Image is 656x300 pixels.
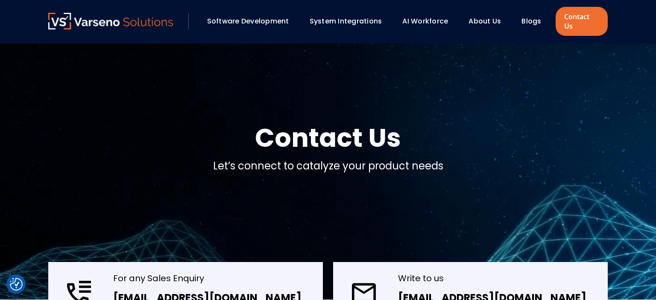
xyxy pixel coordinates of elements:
a: Varseno Solutions – Product Engineering & IT Services [48,13,173,30]
div: Blogs [517,14,553,29]
h1: Contact Us [255,121,401,155]
div: For any Sales Enquiry [113,272,302,284]
a: System Integrations [310,16,382,26]
div: System Integrations [305,14,394,29]
a: Blogs [521,16,541,26]
p: Let’s connect to catalyze your product needs [213,158,443,174]
img: Revisit consent button [10,278,23,291]
div: About Us [464,14,513,29]
img: Varseno Solutions – Product Engineering & IT Services [48,13,173,29]
div: Software Development [203,14,301,29]
a: AI Workforce [402,16,448,26]
a: Contact Us [556,7,608,36]
div: AI Workforce [398,14,460,29]
button: Cookie Settings [10,278,23,291]
a: Software Development [207,16,289,26]
div: Write to us [398,272,586,284]
a: About Us [469,16,501,26]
